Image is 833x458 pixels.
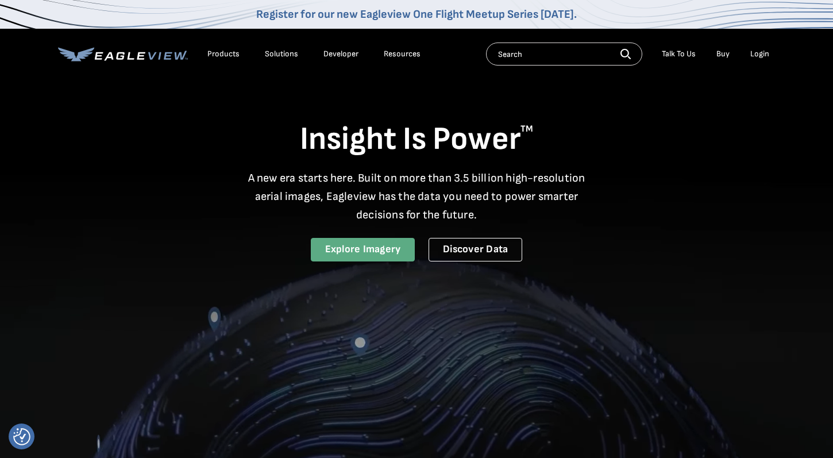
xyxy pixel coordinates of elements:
div: Resources [384,49,421,59]
a: Developer [323,49,358,59]
p: A new era starts here. Built on more than 3.5 billion high-resolution aerial images, Eagleview ha... [241,169,592,224]
a: Discover Data [429,238,522,261]
sup: TM [520,124,533,134]
div: Login [750,49,769,59]
a: Buy [716,49,730,59]
h1: Insight Is Power [58,120,775,160]
button: Consent Preferences [13,428,30,445]
a: Register for our new Eagleview One Flight Meetup Series [DATE]. [256,7,577,21]
a: Explore Imagery [311,238,415,261]
img: Revisit consent button [13,428,30,445]
div: Talk To Us [662,49,696,59]
input: Search [486,43,642,66]
div: Solutions [265,49,298,59]
div: Products [207,49,240,59]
